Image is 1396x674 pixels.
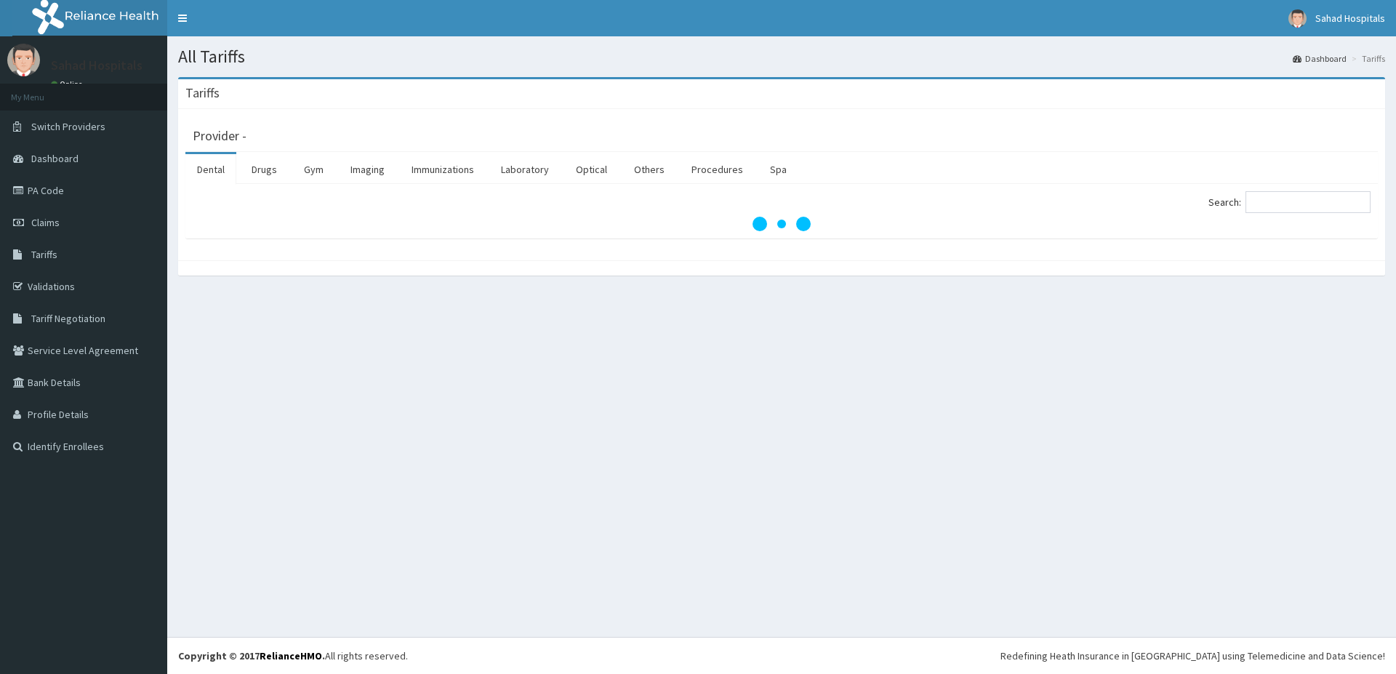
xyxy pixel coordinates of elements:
[31,312,105,325] span: Tariff Negotiation
[339,154,396,185] a: Imaging
[185,87,220,100] h3: Tariffs
[31,248,57,261] span: Tariffs
[1348,52,1385,65] li: Tariffs
[240,154,289,185] a: Drugs
[167,637,1396,674] footer: All rights reserved.
[1315,12,1385,25] span: Sahad Hospitals
[260,649,322,662] a: RelianceHMO
[489,154,561,185] a: Laboratory
[193,129,246,143] h3: Provider -
[1208,191,1371,213] label: Search:
[680,154,755,185] a: Procedures
[7,44,40,76] img: User Image
[1245,191,1371,213] input: Search:
[564,154,619,185] a: Optical
[31,216,60,229] span: Claims
[31,152,79,165] span: Dashboard
[758,154,798,185] a: Spa
[753,195,811,253] svg: audio-loading
[51,79,86,89] a: Online
[1293,52,1347,65] a: Dashboard
[31,120,105,133] span: Switch Providers
[622,154,676,185] a: Others
[1288,9,1307,28] img: User Image
[292,154,335,185] a: Gym
[178,47,1385,66] h1: All Tariffs
[51,59,143,72] p: Sahad Hospitals
[185,154,236,185] a: Dental
[178,649,325,662] strong: Copyright © 2017 .
[400,154,486,185] a: Immunizations
[1000,649,1385,663] div: Redefining Heath Insurance in [GEOGRAPHIC_DATA] using Telemedicine and Data Science!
